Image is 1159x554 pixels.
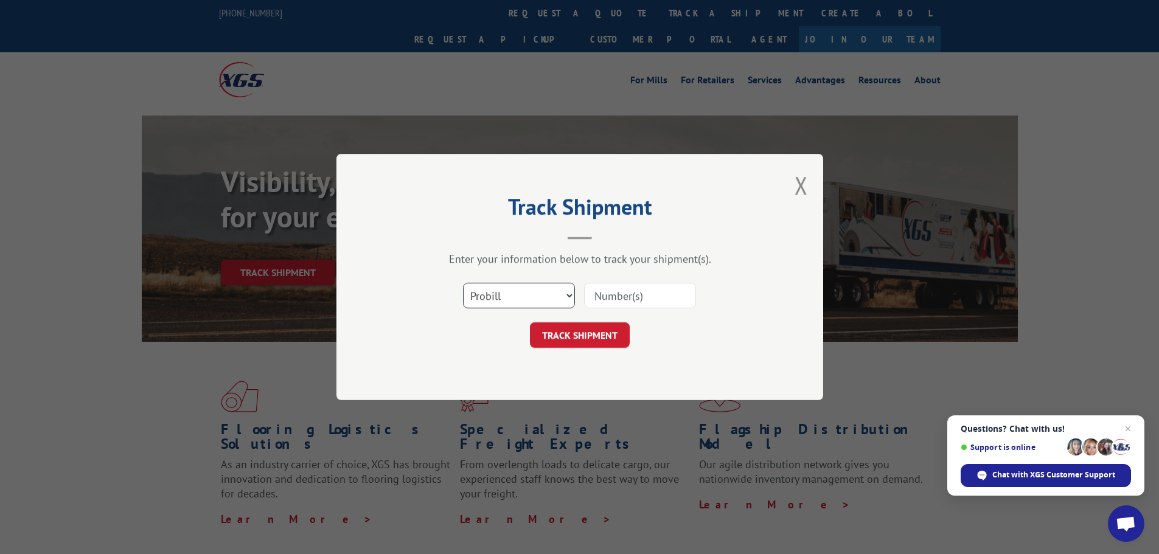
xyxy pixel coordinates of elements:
[584,283,696,308] input: Number(s)
[961,424,1131,434] span: Questions? Chat with us!
[397,198,762,221] h2: Track Shipment
[397,252,762,266] div: Enter your information below to track your shipment(s).
[1121,421,1135,436] span: Close chat
[992,469,1115,480] span: Chat with XGS Customer Support
[795,169,808,201] button: Close modal
[530,322,630,348] button: TRACK SHIPMENT
[961,443,1063,452] span: Support is online
[1108,505,1144,542] div: Open chat
[961,464,1131,487] div: Chat with XGS Customer Support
